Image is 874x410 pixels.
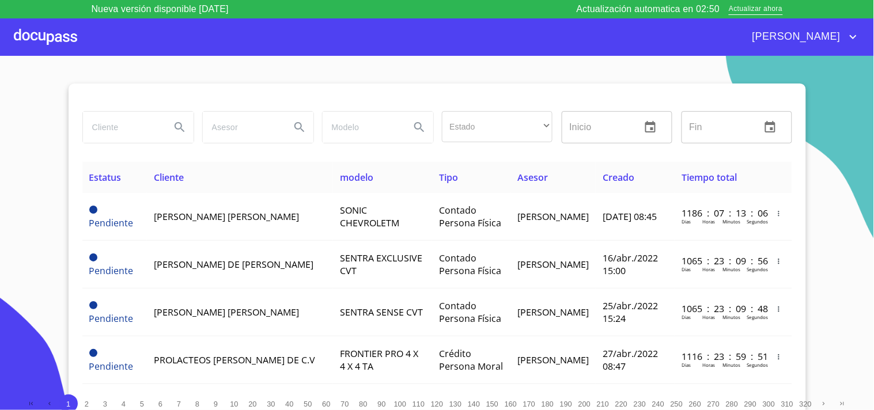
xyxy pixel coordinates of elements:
[523,400,535,408] span: 170
[707,400,720,408] span: 270
[154,171,184,184] span: Cliente
[702,362,715,368] p: Horas
[744,28,846,46] span: [PERSON_NAME]
[603,171,634,184] span: Creado
[468,400,480,408] span: 140
[517,210,589,223] span: [PERSON_NAME]
[89,217,134,229] span: Pendiente
[439,347,503,373] span: Crédito Persona Moral
[439,299,501,325] span: Contado Persona Física
[154,354,315,366] span: PROLACTEOS [PERSON_NAME] DE C.V
[517,171,548,184] span: Asesor
[340,252,422,277] span: SENTRA EXCLUSIVE CVT
[747,266,768,272] p: Segundos
[747,218,768,225] p: Segundos
[702,314,715,320] p: Horas
[394,400,406,408] span: 100
[413,400,425,408] span: 110
[702,218,715,225] p: Horas
[682,266,691,272] p: Dias
[702,266,715,272] p: Horas
[103,400,107,408] span: 3
[517,306,589,318] span: [PERSON_NAME]
[304,400,312,408] span: 50
[230,400,238,408] span: 10
[722,266,740,272] p: Minutos
[744,28,860,46] button: account of current user
[800,400,812,408] span: 320
[83,112,161,143] input: search
[747,314,768,320] p: Segundos
[154,210,299,223] span: [PERSON_NAME] [PERSON_NAME]
[85,400,89,408] span: 2
[671,400,683,408] span: 250
[285,400,293,408] span: 40
[340,400,349,408] span: 70
[560,400,572,408] span: 190
[729,3,782,16] span: Actualizar ahora
[689,400,701,408] span: 260
[89,312,134,325] span: Pendiente
[603,299,658,325] span: 25/abr./2022 15:24
[744,400,756,408] span: 290
[140,400,144,408] span: 5
[406,113,433,141] button: Search
[195,400,199,408] span: 8
[682,362,691,368] p: Dias
[682,350,759,363] p: 1116 : 23 : 59 : 51
[323,112,401,143] input: search
[89,206,97,214] span: Pendiente
[177,400,181,408] span: 7
[158,400,162,408] span: 6
[92,2,229,16] p: Nueva versión disponible [DATE]
[603,347,658,373] span: 27/abr./2022 08:47
[615,400,627,408] span: 220
[89,349,97,357] span: Pendiente
[542,400,554,408] span: 180
[203,112,281,143] input: search
[439,171,458,184] span: Tipo
[652,400,664,408] span: 240
[722,218,740,225] p: Minutos
[442,111,553,142] div: ​
[340,306,423,318] span: SENTRA SENSE CVT
[682,171,737,184] span: Tiempo total
[577,2,720,16] p: Actualización automatica en 02:50
[89,360,134,373] span: Pendiente
[340,347,418,373] span: FRONTIER PRO 4 X 4 X 4 TA
[597,400,609,408] span: 210
[89,171,122,184] span: Estatus
[722,362,740,368] p: Minutos
[682,207,759,219] p: 1186 : 07 : 13 : 06
[431,400,443,408] span: 120
[449,400,461,408] span: 130
[603,210,657,223] span: [DATE] 08:45
[486,400,498,408] span: 150
[682,302,759,315] p: 1065 : 23 : 09 : 48
[322,400,330,408] span: 60
[634,400,646,408] span: 230
[122,400,126,408] span: 4
[214,400,218,408] span: 9
[359,400,367,408] span: 80
[682,218,691,225] p: Dias
[505,400,517,408] span: 160
[603,252,658,277] span: 16/abr./2022 15:00
[726,400,738,408] span: 280
[722,314,740,320] p: Minutos
[267,400,275,408] span: 30
[578,400,591,408] span: 200
[66,400,70,408] span: 1
[763,400,775,408] span: 300
[89,301,97,309] span: Pendiente
[517,258,589,271] span: [PERSON_NAME]
[286,113,313,141] button: Search
[439,252,501,277] span: Contado Persona Física
[89,264,134,277] span: Pendiente
[154,258,313,271] span: [PERSON_NAME] DE [PERSON_NAME]
[439,204,501,229] span: Contado Persona Física
[781,400,793,408] span: 310
[682,314,691,320] p: Dias
[154,306,299,318] span: [PERSON_NAME] [PERSON_NAME]
[166,113,194,141] button: Search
